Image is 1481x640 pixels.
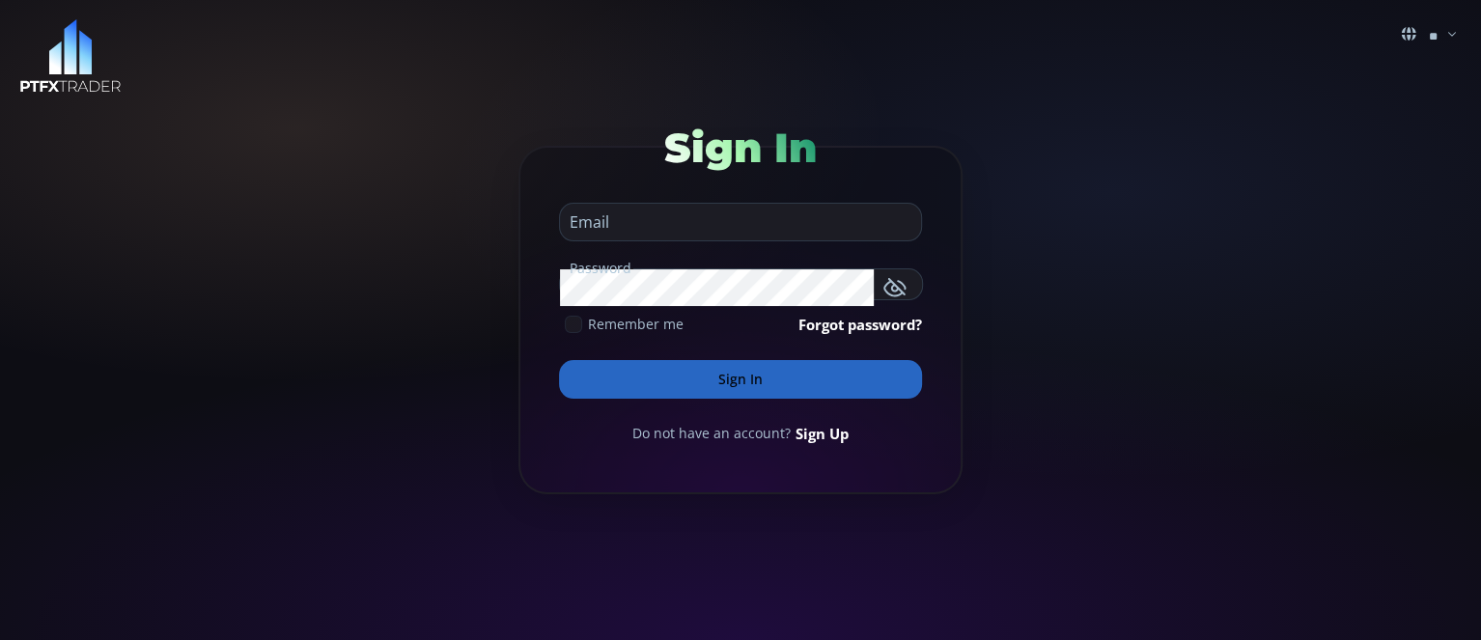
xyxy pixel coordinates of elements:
div: Do not have an account? [559,423,922,444]
a: Sign Up [796,423,849,444]
button: Sign In [559,360,922,399]
a: Forgot password? [798,314,922,335]
span: Sign In [664,123,817,173]
span: Remember me [588,314,684,334]
img: LOGO [19,19,122,94]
